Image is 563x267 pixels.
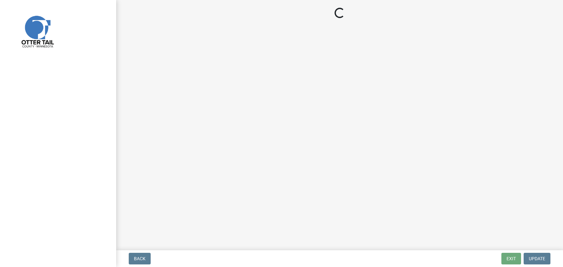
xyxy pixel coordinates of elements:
button: Update [524,253,550,264]
button: Back [129,253,151,264]
button: Exit [501,253,521,264]
img: Otter Tail County, Minnesota [13,7,61,55]
span: Update [529,256,545,261]
span: Back [134,256,146,261]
